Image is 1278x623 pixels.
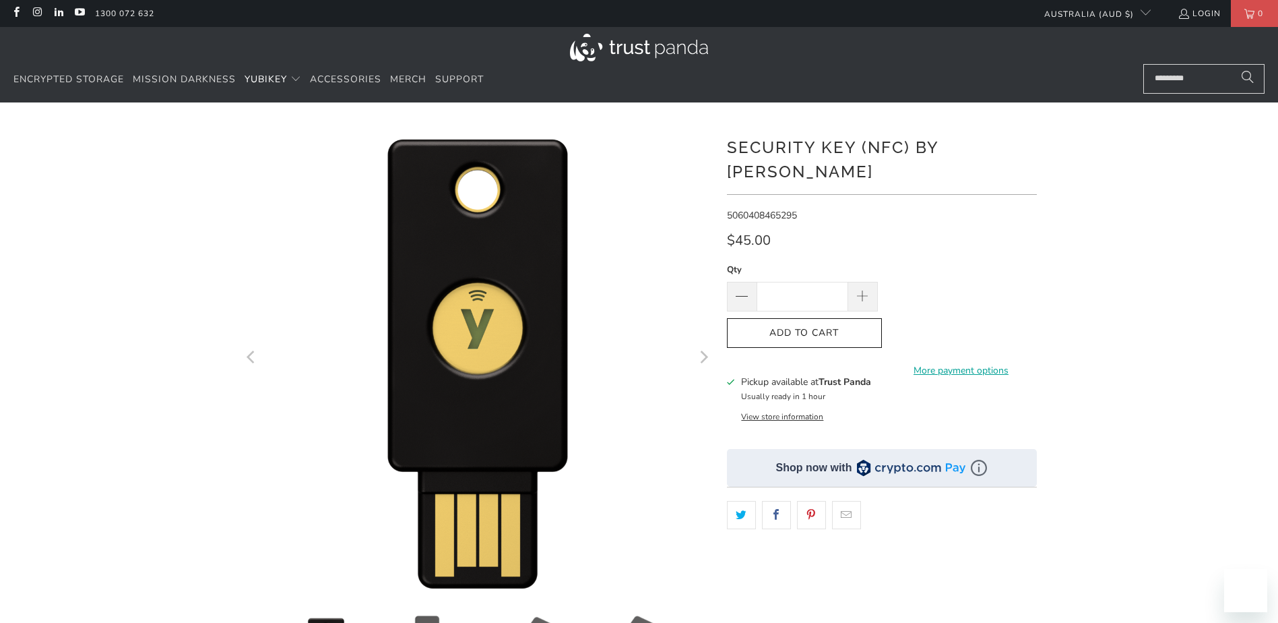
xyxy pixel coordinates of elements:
[10,8,22,19] a: Trust Panda Australia on Facebook
[242,123,713,595] a: Security Key (NFC) by Yubico - Trust Panda
[741,328,868,339] span: Add to Cart
[390,64,426,96] a: Merch
[310,64,381,96] a: Accessories
[727,133,1037,184] h1: Security Key (NFC) by [PERSON_NAME]
[245,64,301,96] summary: YubiKey
[832,501,861,529] a: Email this to a friend
[13,73,124,86] span: Encrypted Storage
[741,375,871,389] h3: Pickup available at
[95,6,154,21] a: 1300 072 632
[741,391,825,402] small: Usually ready in 1 hour
[762,501,791,529] a: Share this on Facebook
[1178,6,1221,21] a: Login
[73,8,85,19] a: Trust Panda Australia on YouTube
[570,34,708,61] img: Trust Panda Australia
[727,209,797,222] span: 5060408465295
[693,123,714,595] button: Next
[727,231,771,249] span: $45.00
[31,8,42,19] a: Trust Panda Australia on Instagram
[241,123,263,595] button: Previous
[13,64,124,96] a: Encrypted Storage
[741,411,823,422] button: View store information
[886,363,1037,378] a: More payment options
[435,64,484,96] a: Support
[797,501,826,529] a: Share this on Pinterest
[390,73,426,86] span: Merch
[1143,64,1265,94] input: Search...
[53,8,64,19] a: Trust Panda Australia on LinkedIn
[133,73,236,86] span: Mission Darkness
[727,318,882,349] button: Add to Cart
[310,73,381,86] span: Accessories
[13,64,484,96] nav: Translation missing: en.navigation.header.main_nav
[133,64,236,96] a: Mission Darkness
[435,73,484,86] span: Support
[776,461,852,475] div: Shop now with
[1231,64,1265,94] button: Search
[1224,569,1267,612] iframe: Button to launch messaging window
[819,376,871,388] b: Trust Panda
[727,501,756,529] a: Share this on Twitter
[727,262,878,277] label: Qty
[245,73,287,86] span: YubiKey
